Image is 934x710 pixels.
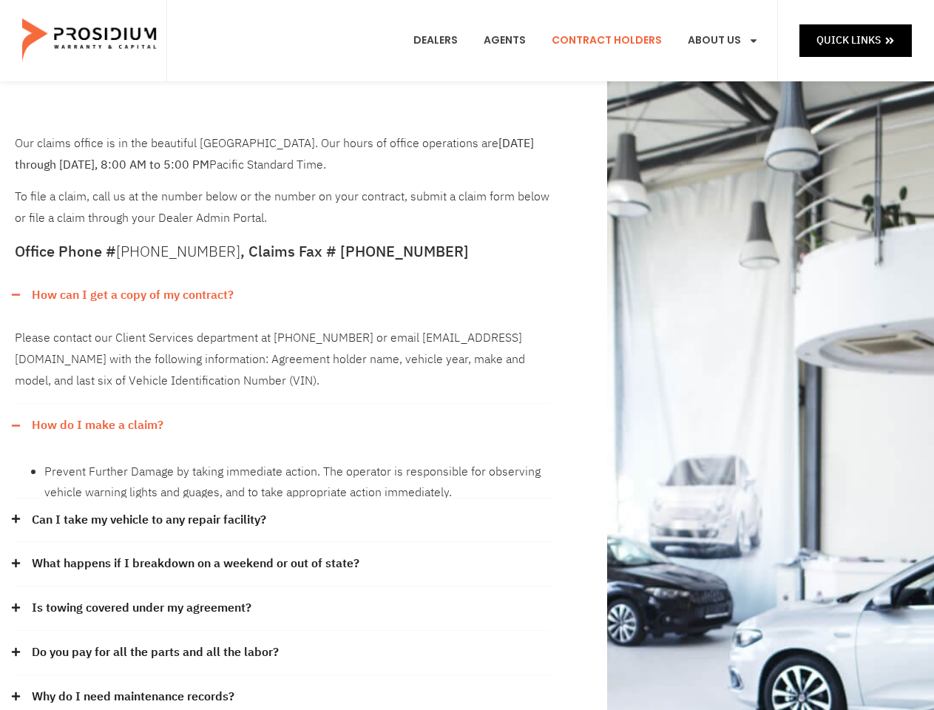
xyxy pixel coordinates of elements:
[32,510,266,531] a: Can I take my vehicle to any repair facility?
[15,498,552,543] div: Can I take my vehicle to any repair facility?
[32,686,234,708] a: Why do I need maintenance records?
[402,13,469,68] a: Dealers
[816,31,881,50] span: Quick Links
[15,133,552,176] p: Our claims office is in the beautiful [GEOGRAPHIC_DATA]. Our hours of office operations are Pacif...
[15,447,552,498] div: How do I make a claim?
[541,13,673,68] a: Contract Holders
[15,133,552,229] div: To file a claim, call us at the number below or the number on your contract, submit a claim form ...
[15,631,552,675] div: Do you pay for all the parts and all the labor?
[473,13,537,68] a: Agents
[15,244,552,259] h5: Office Phone # , Claims Fax # [PHONE_NUMBER]
[15,135,534,174] b: [DATE] through [DATE], 8:00 AM to 5:00 PM
[32,285,234,306] a: How can I get a copy of my contract?
[32,598,251,619] a: Is towing covered under my agreement?
[32,415,163,436] a: How do I make a claim?
[15,586,552,631] div: Is towing covered under my agreement?
[15,404,552,447] div: How do I make a claim?
[15,542,552,586] div: What happens if I breakdown on a weekend or out of state?
[116,240,240,263] a: [PHONE_NUMBER]
[799,24,912,56] a: Quick Links
[402,13,770,68] nav: Menu
[15,317,552,403] div: How can I get a copy of my contract?
[15,274,552,317] div: How can I get a copy of my contract?
[677,13,770,68] a: About Us
[32,553,359,575] a: What happens if I breakdown on a weekend or out of state?
[44,461,552,504] li: Prevent Further Damage by taking immediate action. The operator is responsible for observing vehi...
[32,642,279,663] a: Do you pay for all the parts and all the labor?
